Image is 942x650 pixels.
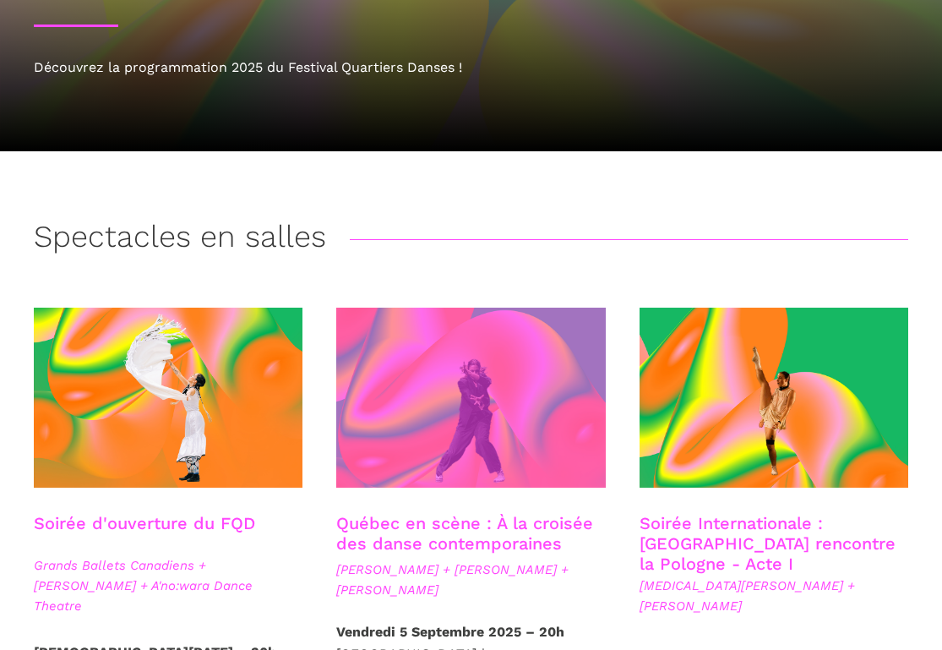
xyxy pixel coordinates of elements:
[34,513,255,533] a: Soirée d'ouverture du FQD
[34,555,302,616] span: Grands Ballets Canadiens + [PERSON_NAME] + A'no:wara Dance Theatre
[34,57,908,79] div: Découvrez la programmation 2025 du Festival Quartiers Danses !
[640,576,908,616] span: [MEDICAL_DATA][PERSON_NAME] + [PERSON_NAME]
[336,560,605,600] span: [PERSON_NAME] + [PERSON_NAME] + [PERSON_NAME]
[336,624,564,640] strong: Vendredi 5 Septembre 2025 – 20h
[640,513,896,574] a: Soirée Internationale : [GEOGRAPHIC_DATA] rencontre la Pologne - Acte I
[336,513,593,554] a: Québec en scène : À la croisée des danse contemporaines
[34,219,326,261] h3: Spectacles en salles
